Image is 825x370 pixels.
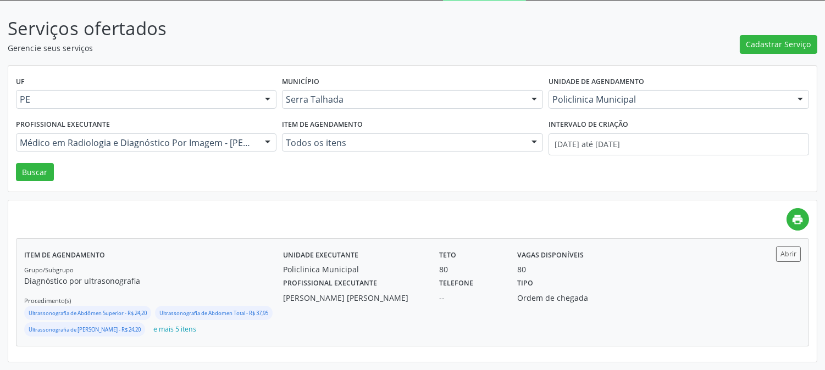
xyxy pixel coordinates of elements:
[740,35,817,54] button: Cadastrar Serviço
[20,137,254,148] span: Médico em Radiologia e Diagnóstico Por Imagem - [PERSON_NAME]
[16,116,110,133] label: Profissional executante
[282,116,363,133] label: Item de agendamento
[8,15,574,42] p: Serviços ofertados
[439,292,502,304] div: --
[517,275,533,292] label: Tipo
[159,310,268,317] small: Ultrassonografia de Abdomen Total - R$ 37,95
[517,246,584,264] label: Vagas disponíveis
[439,264,502,275] div: 80
[24,296,71,305] small: Procedimento(s)
[517,264,526,275] div: 80
[24,246,105,264] label: Item de agendamento
[439,246,456,264] label: Teto
[439,275,473,292] label: Telefone
[24,275,283,287] p: Diagnóstico por ultrasonografia
[16,74,25,91] label: UF
[549,116,628,133] label: Intervalo de criação
[787,208,809,231] a: print
[283,246,358,264] label: Unidade executante
[282,74,319,91] label: Município
[283,275,377,292] label: Profissional executante
[286,137,520,148] span: Todos os itens
[16,163,54,182] button: Buscar
[149,322,201,337] button: e mais 5 itens
[746,38,811,50] span: Cadastrar Serviço
[549,133,809,155] input: Selecione um intervalo
[29,310,147,317] small: Ultrassonografia de Abdômen Superior - R$ 24,20
[283,264,424,275] div: Policlinica Municipal
[24,266,74,274] small: Grupo/Subgrupo
[792,214,804,226] i: print
[29,326,141,333] small: Ultrassonografia de [PERSON_NAME] - R$ 24,20
[552,94,787,105] span: Policlinica Municipal
[776,246,801,261] button: Abrir
[549,74,644,91] label: Unidade de agendamento
[283,292,424,304] div: [PERSON_NAME] [PERSON_NAME]
[8,42,574,54] p: Gerencie seus serviços
[20,94,254,105] span: PE
[517,292,619,304] div: Ordem de chegada
[286,94,520,105] span: Serra Talhada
